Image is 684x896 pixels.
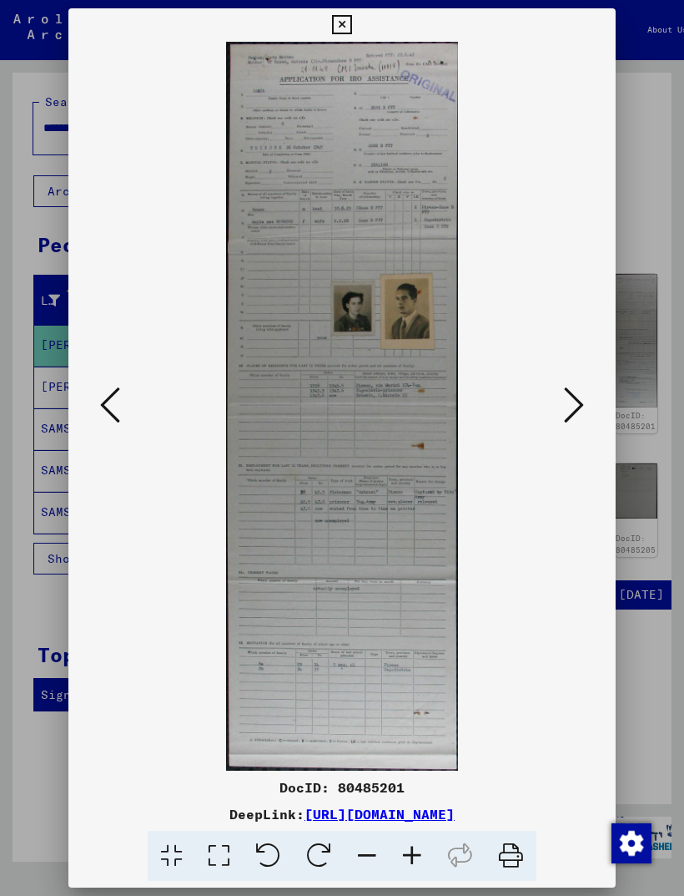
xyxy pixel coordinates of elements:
[304,806,455,823] a: [URL][DOMAIN_NAME]
[68,804,616,824] div: DeepLink:
[125,42,559,771] img: 001.jpg
[611,823,651,863] div: Change consent
[611,823,651,863] img: Change consent
[68,777,616,797] div: DocID: 80485201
